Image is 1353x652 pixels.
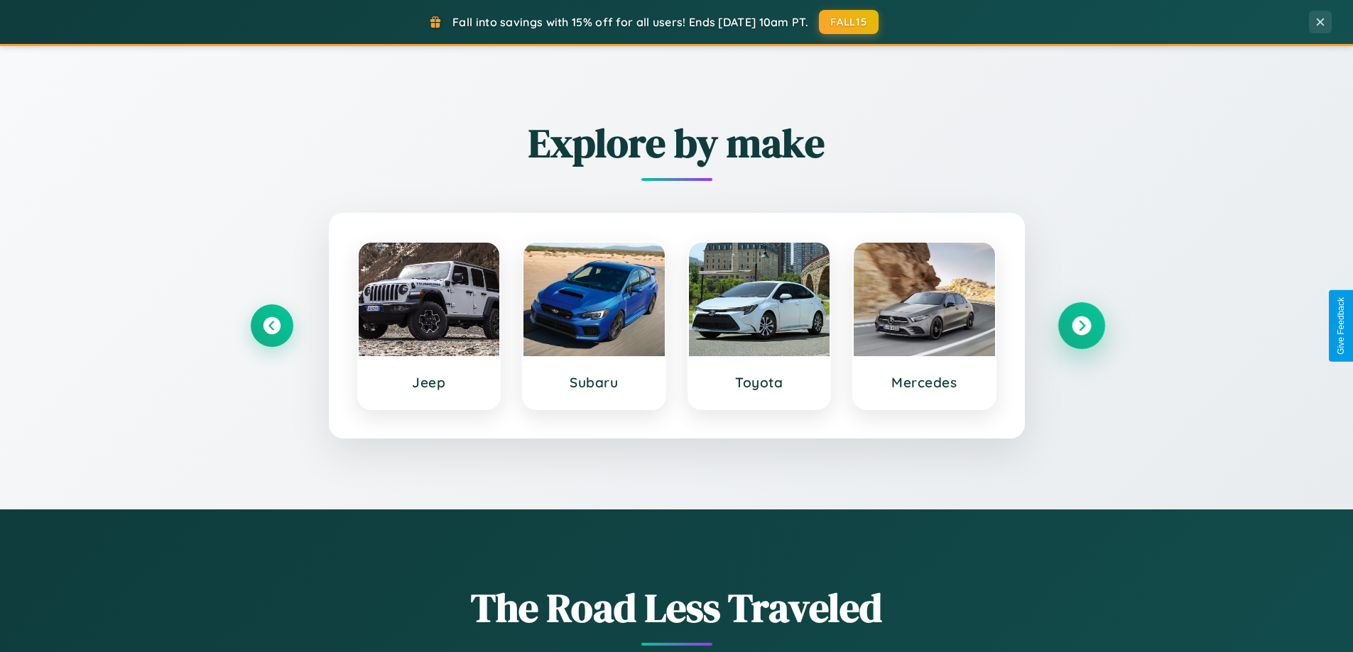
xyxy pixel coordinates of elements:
[452,15,808,29] span: Fall into savings with 15% off for all users! Ends [DATE] 10am PT.
[251,116,1103,170] h2: Explore by make
[703,374,816,391] h3: Toyota
[373,374,486,391] h3: Jeep
[251,580,1103,635] h1: The Road Less Traveled
[868,374,981,391] h3: Mercedes
[819,10,879,34] button: FALL15
[538,374,651,391] h3: Subaru
[1336,297,1346,355] div: Give Feedback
